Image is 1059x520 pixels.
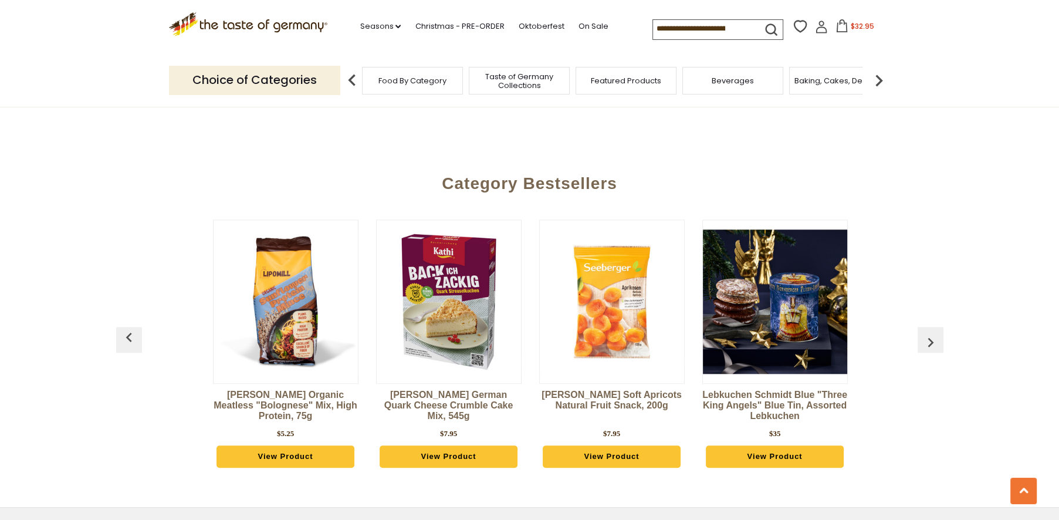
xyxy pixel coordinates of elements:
a: Baking, Cakes, Desserts [794,76,885,85]
a: View Product [706,445,844,468]
a: Oktoberfest [518,20,564,33]
a: [PERSON_NAME] German Quark Cheese Crumble Cake Mix, 545g [376,390,522,425]
span: $32.95 [851,21,874,31]
button: $32.95 [830,19,880,37]
img: Seeberger Soft Apricots Natural Fruit Snack, 200g [540,229,684,374]
a: View Product [216,445,355,468]
img: Kathi German Quark Cheese Crumble Cake Mix, 545g [377,229,521,374]
img: previous arrow [340,69,364,92]
div: $7.95 [440,428,457,440]
a: Seasons [360,20,401,33]
p: Choice of Categories [169,66,340,94]
a: [PERSON_NAME] Organic Meatless "Bolognese" Mix, high Protein, 75g [213,390,358,425]
a: Featured Products [591,76,661,85]
a: Taste of Germany Collections [472,72,566,90]
div: Category Bestsellers [122,157,938,205]
img: next arrow [867,69,891,92]
a: Lebkuchen Schmidt Blue "Three King Angels" Blue Tin, Assorted Lebkuchen [702,390,848,425]
img: previous arrow [120,328,138,347]
img: Lamotte Organic Meatless [214,229,358,374]
a: Christmas - PRE-ORDER [415,20,504,33]
img: Lebkuchen Schmidt Blue [703,229,847,374]
div: $5.25 [277,428,294,440]
a: Beverages [712,76,754,85]
a: Food By Category [378,76,446,85]
div: $7.95 [603,428,620,440]
a: On Sale [578,20,608,33]
a: [PERSON_NAME] Soft Apricots Natural Fruit Snack, 200g [539,390,685,425]
a: View Product [380,445,518,468]
a: View Product [543,445,681,468]
img: previous arrow [921,333,940,352]
div: $35 [769,428,781,440]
